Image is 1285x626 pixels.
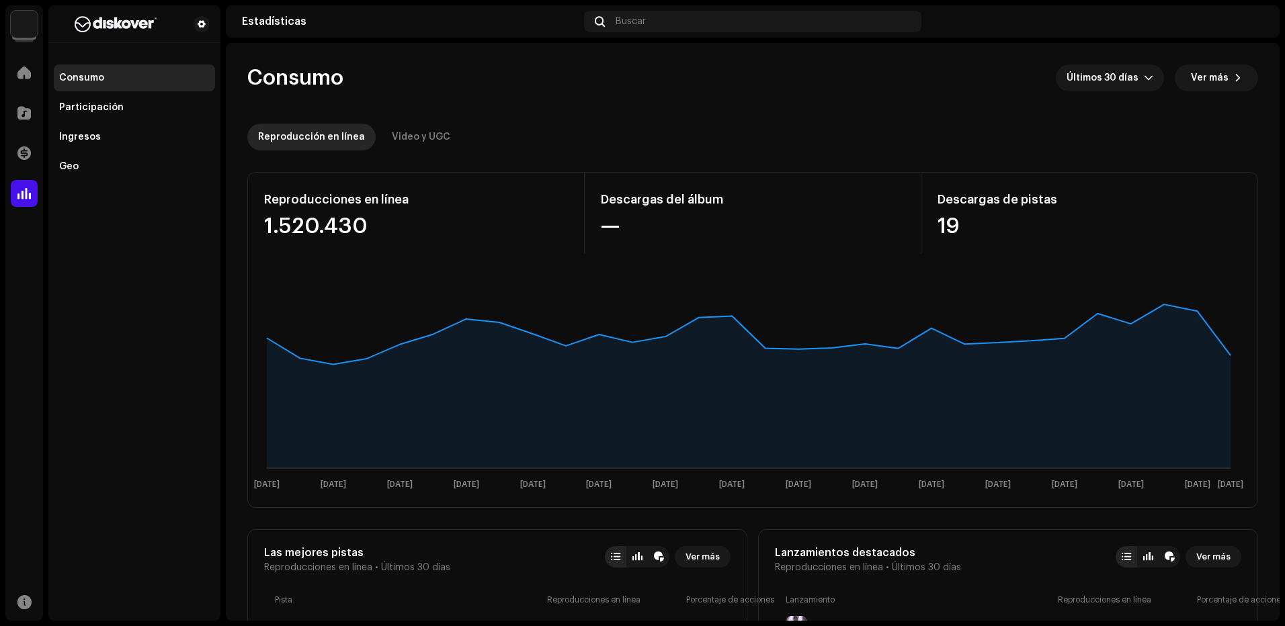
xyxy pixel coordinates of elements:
[1186,546,1241,568] button: Ver más
[1144,64,1153,91] div: dropdown trigger
[247,64,343,91] span: Consumo
[775,562,883,573] span: Reproducciones en línea
[1175,64,1258,91] button: Ver más
[1052,480,1077,489] text: [DATE]
[919,480,944,489] text: [DATE]
[675,546,731,568] button: Ver más
[54,94,215,121] re-m-nav-item: Participación
[264,189,568,210] div: Reproducciones en línea
[616,16,646,27] span: Buscar
[54,153,215,180] re-m-nav-item: Geo
[11,11,38,38] img: 297a105e-aa6c-4183-9ff4-27133c00f2e2
[1242,11,1263,32] img: 3718180b-543c-409b-9d38-e6f15616a0e2
[938,189,1241,210] div: Descargas de pistas
[59,102,124,113] div: Participación
[586,480,612,489] text: [DATE]
[547,594,681,605] div: Reproducciones en línea
[601,216,905,237] div: —
[387,480,413,489] text: [DATE]
[686,594,720,605] div: Porcentaje de acciones
[892,562,961,573] span: Últimos 30 días
[59,73,104,83] div: Consumo
[1196,543,1231,570] span: Ver más
[242,16,579,27] div: Estadísticas
[392,124,450,150] div: Video y UGC
[264,562,372,573] span: Reproducciones en línea
[59,132,101,142] div: Ingresos
[1185,480,1210,489] text: [DATE]
[375,562,378,573] span: •
[1118,480,1144,489] text: [DATE]
[1191,64,1229,91] span: Ver más
[719,480,745,489] text: [DATE]
[1197,594,1231,605] div: Porcentaje de acciones
[321,480,346,489] text: [DATE]
[985,480,1011,489] text: [DATE]
[686,543,720,570] span: Ver más
[59,161,79,172] div: Geo
[258,124,365,150] div: Reproducción en línea
[1067,64,1144,91] span: Últimos 30 días
[786,480,811,489] text: [DATE]
[601,189,905,210] div: Descargas del álbum
[1218,480,1243,489] text: [DATE]
[54,124,215,150] re-m-nav-item: Ingresos
[786,594,1052,605] div: Lanzamiento
[59,16,172,32] img: b627a117-4a24-417a-95e9-2d0c90689367
[1058,594,1192,605] div: Reproducciones en línea
[264,216,568,237] div: 1.520.430
[275,594,542,605] div: Pista
[886,562,889,573] span: •
[852,480,878,489] text: [DATE]
[775,546,961,560] div: Lanzamientos destacados
[54,64,215,91] re-m-nav-item: Consumo
[454,480,479,489] text: [DATE]
[520,480,546,489] text: [DATE]
[653,480,678,489] text: [DATE]
[938,216,1241,237] div: 19
[381,562,450,573] span: Últimos 30 días
[264,546,450,560] div: Las mejores pistas
[254,480,280,489] text: [DATE]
